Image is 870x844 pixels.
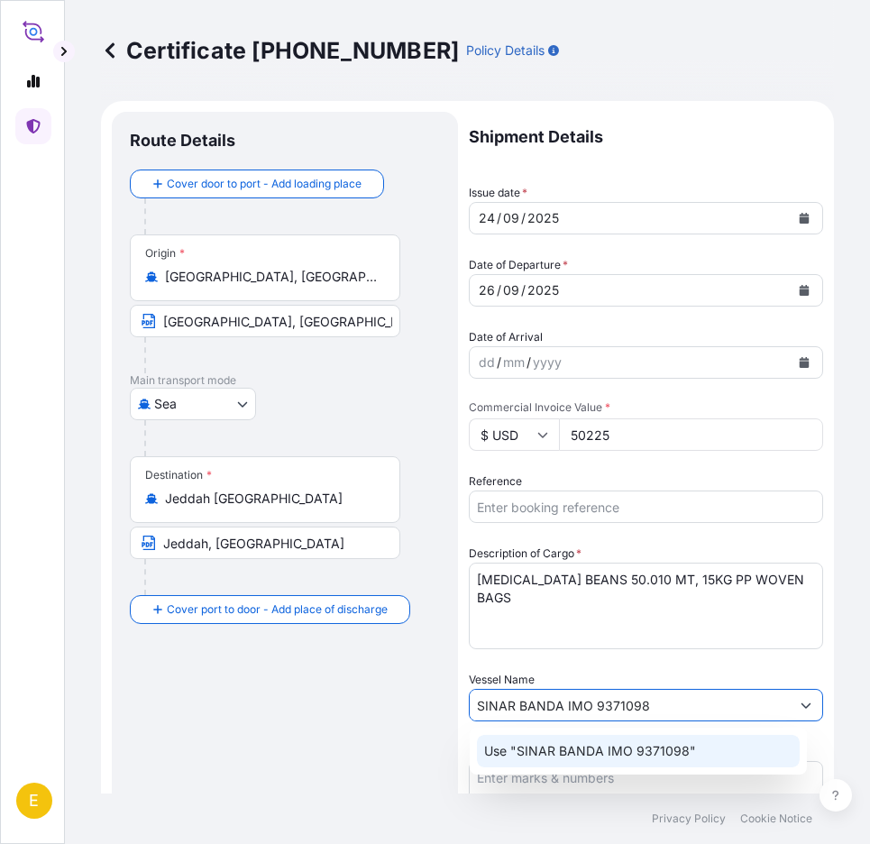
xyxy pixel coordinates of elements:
div: year, [526,280,561,301]
div: / [497,280,501,301]
button: Calendar [790,204,819,233]
span: Issue date [469,184,527,202]
p: Policy Details [466,41,545,60]
div: / [521,207,526,229]
input: Enter amount [559,418,823,451]
textarea: [MEDICAL_DATA] BEANS 50.010 MT, 15KG PP WOVEN BAGS [469,563,823,649]
span: Cover port to door - Add place of discharge [167,601,388,619]
p: Shipment Details [469,112,823,162]
div: year, [526,207,561,229]
input: Origin [165,268,378,286]
div: day, [477,207,497,229]
div: day, [477,280,497,301]
div: month, [501,280,521,301]
span: Sea [154,395,177,413]
span: Date of Departure [469,256,568,274]
span: E [30,792,40,810]
p: Use "SINAR BANDA IMO 9371098" [484,742,696,760]
input: Enter booking reference [469,491,823,523]
div: Suggestions [477,735,800,767]
input: Text to appear on certificate [130,305,400,337]
div: day, [477,352,497,373]
div: Origin [145,246,185,261]
div: month, [501,352,527,373]
button: Calendar [790,276,819,305]
button: Select transport [130,388,256,420]
div: / [521,280,526,301]
span: Cover door to port - Add loading place [167,175,362,193]
span: Date of Arrival [469,328,543,346]
div: month, [501,207,521,229]
input: Destination [165,490,378,508]
span: Commercial Invoice Value [469,400,823,415]
button: Calendar [790,348,819,377]
div: Destination [145,468,212,482]
div: / [527,352,531,373]
p: Main transport mode [130,373,440,388]
p: Certificate [PHONE_NUMBER] [101,36,459,65]
: Type to search vessel name or IMO [470,689,790,721]
label: Description of Cargo [469,545,582,563]
p: Privacy Policy [652,812,726,826]
p: Route Details [130,130,235,151]
button: Show suggestions [790,689,822,721]
div: / [497,352,501,373]
div: / [497,207,501,229]
p: Cookie Notice [740,812,812,826]
label: Reference [469,472,522,491]
input: Text to appear on certificate [130,527,400,559]
div: year, [531,352,563,373]
label: Vessel Name [469,671,535,689]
